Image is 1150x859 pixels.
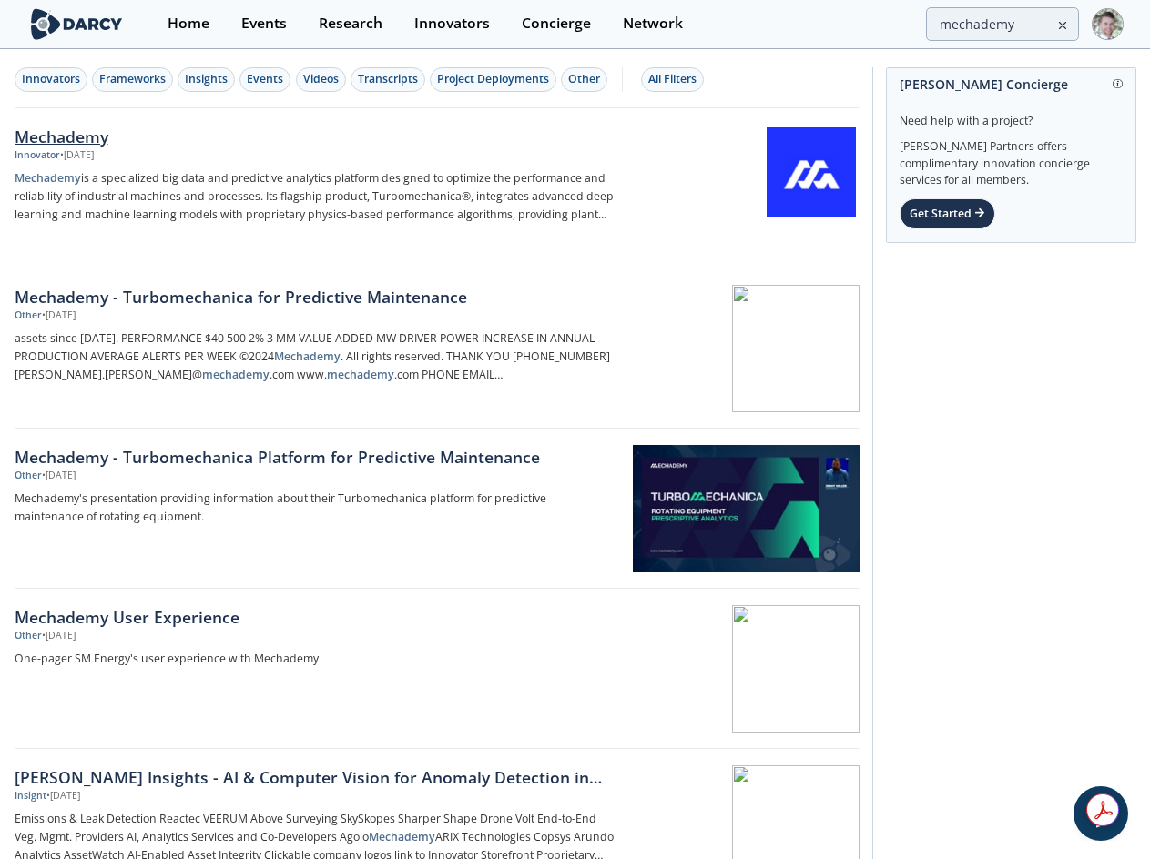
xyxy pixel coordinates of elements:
[351,67,425,92] button: Transcripts
[414,16,490,31] div: Innovators
[247,71,283,87] div: Events
[623,16,683,31] div: Network
[274,349,341,364] strong: Mechademy
[430,67,556,92] button: Project Deployments
[15,445,617,469] div: Mechademy - Turbomechanica Platform for Predictive Maintenance
[900,198,995,229] div: Get Started
[900,68,1123,100] div: [PERSON_NAME] Concierge
[15,650,617,668] p: One-pager SM Energy's user experience with Mechademy
[42,469,76,483] div: • [DATE]
[241,16,287,31] div: Events
[15,789,46,803] div: Insight
[15,67,87,92] button: Innovators
[15,308,42,323] div: Other
[767,127,856,217] img: Mechademy
[369,829,435,844] strong: Mechademy
[561,67,607,92] button: Other
[568,71,600,87] div: Other
[641,67,704,92] button: All Filters
[15,629,42,643] div: Other
[15,148,60,163] div: Innovator
[202,367,270,382] strong: mechademy
[15,429,860,589] a: Mechademy - Turbomechanica Platform for Predictive Maintenance Other •[DATE] Mechademy's presenta...
[15,170,81,186] strong: Mechademy
[22,71,80,87] div: Innovators
[46,789,80,803] div: • [DATE]
[437,71,549,87] div: Project Deployments
[185,71,228,87] div: Insights
[15,169,617,224] p: is a specialized big data and predictive analytics platform designed to optimize the performance ...
[92,67,173,92] button: Frameworks
[900,100,1123,129] div: Need help with a project?
[42,308,76,323] div: • [DATE]
[239,67,290,92] button: Events
[327,367,394,382] strong: mechademy
[15,268,860,429] a: Mechademy - Turbomechanica for Predictive Maintenance Other •[DATE] assets since [DATE]. PERFORMA...
[15,285,617,308] div: Mechademy - Turbomechanica for Predictive Maintenance
[15,125,617,148] div: Mechademy
[319,16,382,31] div: Research
[27,8,127,40] img: logo-wide.svg
[926,7,1079,41] input: Advanced Search
[99,71,166,87] div: Frameworks
[15,490,617,526] p: Mechademy's presentation providing information about their Turbomechanica platform for predictive...
[15,765,617,789] div: [PERSON_NAME] Insights - AI & Computer Vision for Anomaly Detection in Production Operations
[1074,786,1132,841] iframe: chat widget
[15,605,617,629] div: Mechademy User Experience
[522,16,591,31] div: Concierge
[296,67,346,92] button: Videos
[168,16,209,31] div: Home
[42,629,76,643] div: • [DATE]
[60,148,94,163] div: • [DATE]
[648,71,697,87] div: All Filters
[178,67,235,92] button: Insights
[15,108,860,268] a: Mechademy Innovator •[DATE] Mechademyis a specialized big data and predictive analytics platform ...
[358,71,418,87] div: Transcripts
[15,329,617,384] p: assets since [DATE]. PERFORMANCE $40 500 2% 3 MM VALUE ADDED MW DRIVER POWER INCREASE IN ANNUAL P...
[1092,8,1124,40] img: Profile
[1113,79,1123,89] img: information.svg
[900,129,1123,189] div: [PERSON_NAME] Partners offers complimentary innovation concierge services for all members.
[303,71,339,87] div: Videos
[15,589,860,749] a: Mechademy User Experience Other •[DATE] One-pager SM Energy's user experience with Mechademy
[15,469,42,483] div: Other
